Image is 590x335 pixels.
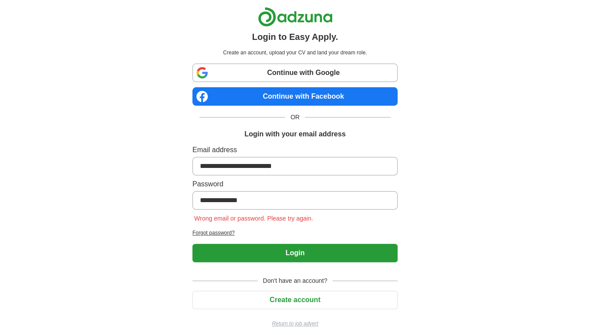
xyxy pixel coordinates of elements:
img: Adzuna logo [258,7,333,27]
a: Return to job advert [192,320,398,328]
h1: Login to Easy Apply. [252,30,338,43]
h1: Login with your email address [244,129,345,139]
label: Password [192,179,398,189]
button: Login [192,244,398,262]
a: Create account [192,296,398,303]
button: Create account [192,291,398,309]
span: Wrong email or password. Please try again. [192,215,315,222]
a: Continue with Facebook [192,87,398,106]
span: Don't have an account? [257,276,333,285]
label: Email address [192,145,398,155]
span: OR [285,113,305,122]
a: Forgot password? [192,229,398,237]
a: Continue with Google [192,64,398,82]
p: Create an account, upload your CV and land your dream role. [194,49,396,57]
